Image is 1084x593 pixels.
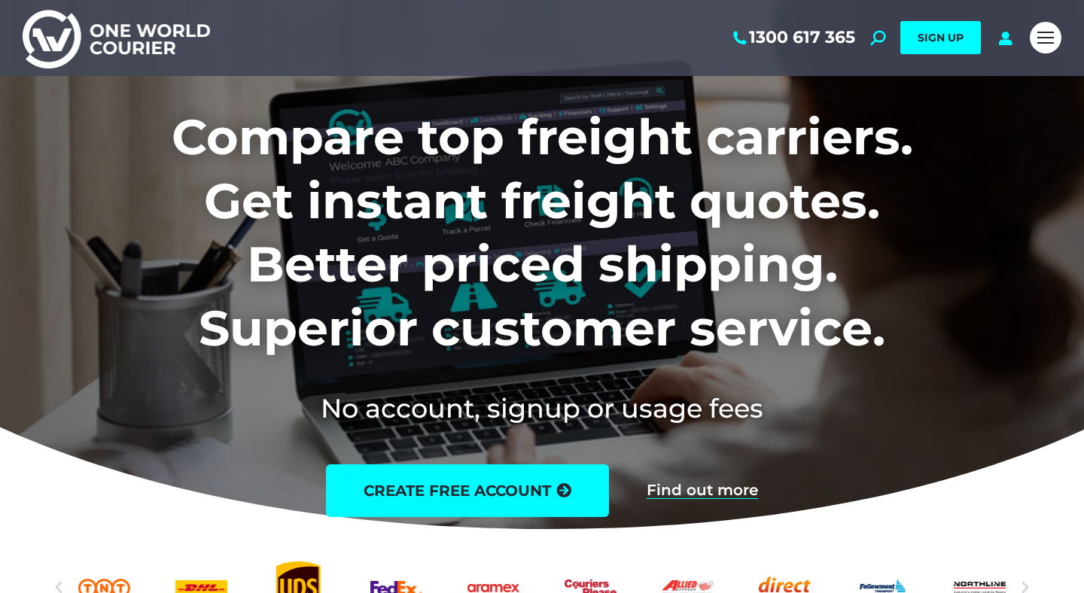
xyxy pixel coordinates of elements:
a: create free account [326,464,609,517]
a: SIGN UP [900,21,981,54]
h1: Compare top freight carriers. Get instant freight quotes. Better priced shipping. Superior custom... [72,105,1012,360]
a: Mobile menu icon [1030,22,1061,53]
h2: No account, signup or usage fees [72,390,1012,427]
span: SIGN UP [918,31,964,44]
a: Find out more [647,482,758,499]
a: 1300 617 365 [730,28,855,47]
img: One World Courier [23,8,210,68]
